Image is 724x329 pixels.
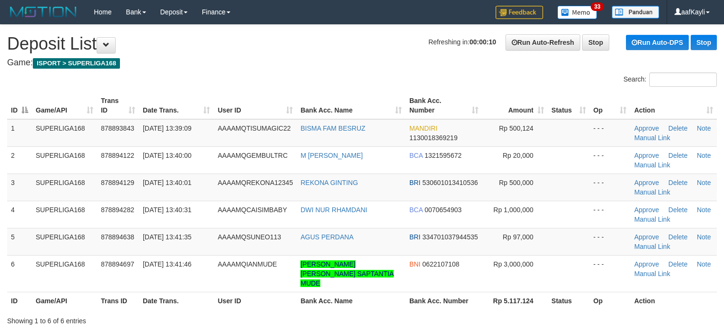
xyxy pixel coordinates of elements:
[7,312,295,326] div: Showing 1 to 6 of 6 entries
[668,206,687,214] a: Delete
[7,34,717,53] h1: Deposit List
[33,58,120,69] span: ISPORT > SUPERLIGA168
[496,6,543,19] img: Feedback.jpg
[143,233,191,241] span: [DATE] 13:41:35
[218,260,277,268] span: AAAAMQIANMUDE
[697,260,711,268] a: Note
[630,92,717,119] th: Action: activate to sort column ascending
[590,92,631,119] th: Op: activate to sort column ascending
[494,260,534,268] span: Rp 3,000,000
[590,119,631,147] td: - - -
[7,201,32,228] td: 4
[590,255,631,292] td: - - -
[626,35,689,50] a: Run Auto-DPS
[494,206,534,214] span: Rp 1,000,000
[668,260,687,268] a: Delete
[7,174,32,201] td: 3
[503,152,534,159] span: Rp 20,000
[32,92,97,119] th: Game/API: activate to sort column ascending
[300,152,363,159] a: M [PERSON_NAME]
[634,243,670,250] a: Manual Link
[32,201,97,228] td: SUPERLIGA168
[218,124,290,132] span: AAAAMQTISUMAGIC22
[101,124,134,132] span: 878893843
[668,233,687,241] a: Delete
[634,161,670,169] a: Manual Link
[697,124,711,132] a: Note
[406,92,482,119] th: Bank Acc. Number: activate to sort column ascending
[634,216,670,223] a: Manual Link
[634,179,659,186] a: Approve
[409,134,457,142] span: Copy 1130018369219 to clipboard
[32,228,97,255] td: SUPERLIGA168
[300,260,394,287] a: [PERSON_NAME] [PERSON_NAME] SAPTANTIA MUDE
[143,152,191,159] span: [DATE] 13:40:00
[218,206,287,214] span: AAAAMQCAISIMBABY
[300,233,353,241] a: AGUS PERDANA
[422,179,478,186] span: Copy 530601013410536 to clipboard
[300,206,367,214] a: DWI NUR RHAMDANI
[297,292,406,309] th: Bank Acc. Name
[425,206,462,214] span: Copy 0070654903 to clipboard
[406,292,482,309] th: Bank Acc. Number
[32,292,97,309] th: Game/API
[503,233,534,241] span: Rp 97,000
[214,292,297,309] th: User ID
[7,255,32,292] td: 6
[548,92,590,119] th: Status: activate to sort column ascending
[428,38,496,46] span: Refreshing in:
[634,188,670,196] a: Manual Link
[7,146,32,174] td: 2
[697,179,711,186] a: Note
[482,92,548,119] th: Amount: activate to sort column ascending
[612,6,659,19] img: panduan.png
[409,179,420,186] span: BRI
[7,5,79,19] img: MOTION_logo.png
[32,255,97,292] td: SUPERLIGA168
[143,206,191,214] span: [DATE] 13:40:31
[422,260,459,268] span: Copy 0622107108 to clipboard
[482,292,548,309] th: Rp 5.117.124
[218,152,288,159] span: AAAAMQGEMBULTRC
[634,134,670,142] a: Manual Link
[7,228,32,255] td: 5
[409,206,423,214] span: BCA
[634,206,659,214] a: Approve
[668,179,687,186] a: Delete
[649,72,717,87] input: Search:
[590,292,631,309] th: Op
[300,124,365,132] a: BISMA FAM BESRUZ
[590,228,631,255] td: - - -
[422,233,478,241] span: Copy 334701037944535 to clipboard
[557,6,597,19] img: Button%20Memo.svg
[691,35,717,50] a: Stop
[630,292,717,309] th: Action
[218,233,281,241] span: AAAAMQSUNEO113
[101,260,134,268] span: 878894697
[143,260,191,268] span: [DATE] 13:41:46
[32,174,97,201] td: SUPERLIGA168
[143,179,191,186] span: [DATE] 13:40:01
[139,92,214,119] th: Date Trans.: activate to sort column ascending
[590,146,631,174] td: - - -
[139,292,214,309] th: Date Trans.
[7,92,32,119] th: ID: activate to sort column descending
[409,233,420,241] span: BRI
[97,92,139,119] th: Trans ID: activate to sort column ascending
[506,34,580,51] a: Run Auto-Refresh
[297,92,406,119] th: Bank Acc. Name: activate to sort column ascending
[143,124,191,132] span: [DATE] 13:39:09
[590,174,631,201] td: - - -
[7,292,32,309] th: ID
[300,179,358,186] a: REKONA GINTING
[634,152,659,159] a: Approve
[425,152,462,159] span: Copy 1321595672 to clipboard
[697,206,711,214] a: Note
[697,152,711,159] a: Note
[697,233,711,241] a: Note
[548,292,590,309] th: Status
[590,201,631,228] td: - - -
[101,233,134,241] span: 878894638
[97,292,139,309] th: Trans ID
[634,233,659,241] a: Approve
